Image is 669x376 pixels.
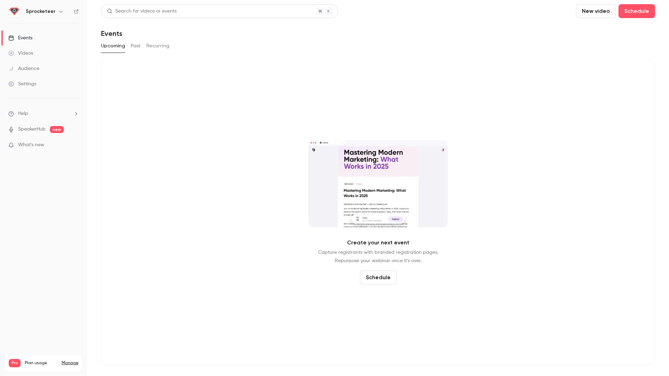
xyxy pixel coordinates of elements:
button: Upcoming [101,40,125,52]
iframe: Noticeable Trigger [70,142,79,148]
button: New video [576,4,616,18]
span: Plan usage [25,360,57,366]
p: Create your next event [347,238,409,247]
a: SpeakerHub [18,126,46,133]
p: Capture registrants with branded registration pages. Repurpose your webinar once it's over. [318,248,438,265]
img: Sprocketeer [9,6,20,17]
h1: Events [101,29,122,38]
div: Audience [8,65,39,72]
span: new [50,126,64,133]
li: help-dropdown-opener [8,110,79,117]
span: What's new [18,141,44,149]
div: Events [8,34,32,41]
a: Manage [62,360,78,366]
span: Pro [9,359,21,367]
button: Schedule [618,4,655,18]
button: Past [131,40,141,52]
span: Help [18,110,28,117]
button: Schedule [360,271,397,284]
h6: Sprocketeer [26,8,55,15]
div: Videos [8,50,33,57]
div: Settings [8,80,36,87]
button: Recurring [146,40,170,52]
div: Search for videos or events [107,8,177,15]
